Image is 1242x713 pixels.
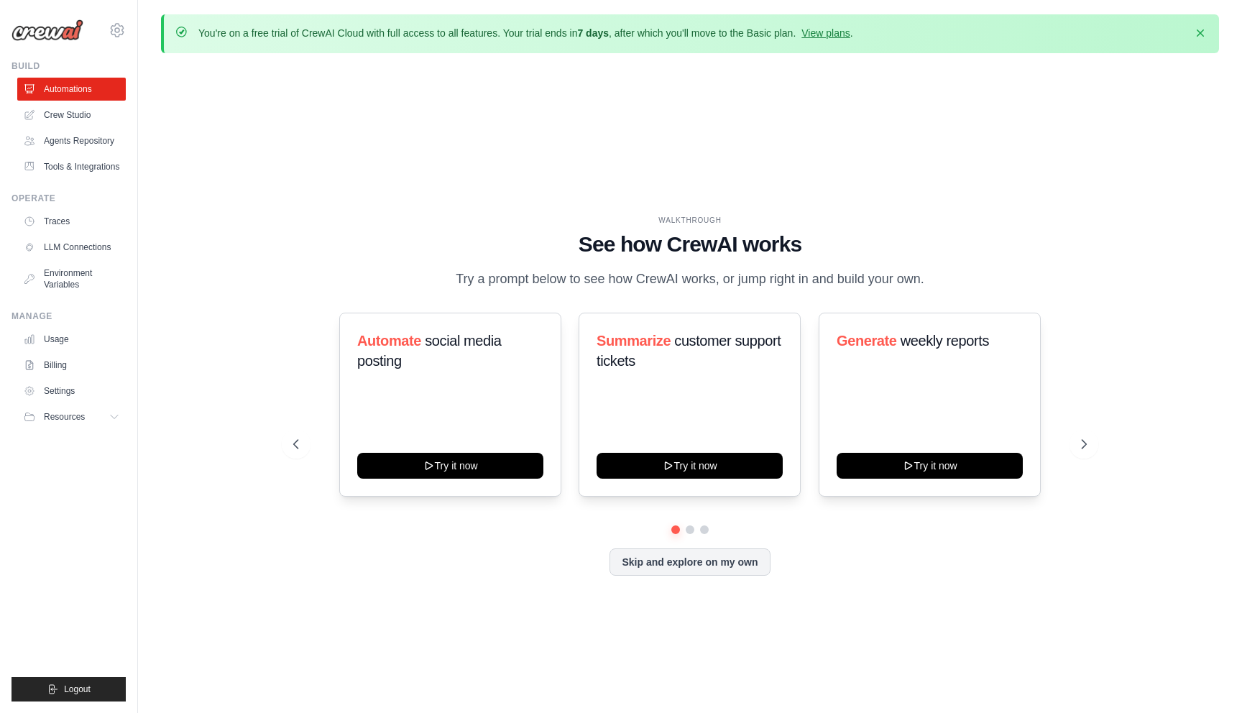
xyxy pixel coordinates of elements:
strong: 7 days [577,27,609,39]
a: Usage [17,328,126,351]
span: weekly reports [900,333,988,349]
a: Billing [17,354,126,377]
span: Generate [837,333,897,349]
a: Tools & Integrations [17,155,126,178]
span: Summarize [597,333,671,349]
span: customer support tickets [597,333,781,369]
p: Try a prompt below to see how CrewAI works, or jump right in and build your own. [448,269,931,290]
button: Try it now [357,453,543,479]
span: Resources [44,411,85,423]
button: Skip and explore on my own [609,548,770,576]
a: View plans [801,27,850,39]
div: Build [11,60,126,72]
h1: See how CrewAI works [293,231,1087,257]
span: Automate [357,333,421,349]
a: Settings [17,379,126,402]
div: WALKTHROUGH [293,215,1087,226]
button: Try it now [597,453,783,479]
a: Agents Repository [17,129,126,152]
a: Crew Studio [17,103,126,126]
div: Operate [11,193,126,204]
span: Logout [64,684,91,695]
a: LLM Connections [17,236,126,259]
p: You're on a free trial of CrewAI Cloud with full access to all features. Your trial ends in , aft... [198,26,853,40]
a: Traces [17,210,126,233]
div: Manage [11,310,126,322]
button: Logout [11,677,126,701]
a: Environment Variables [17,262,126,296]
button: Resources [17,405,126,428]
button: Try it now [837,453,1023,479]
a: Automations [17,78,126,101]
img: Logo [11,19,83,41]
span: social media posting [357,333,502,369]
